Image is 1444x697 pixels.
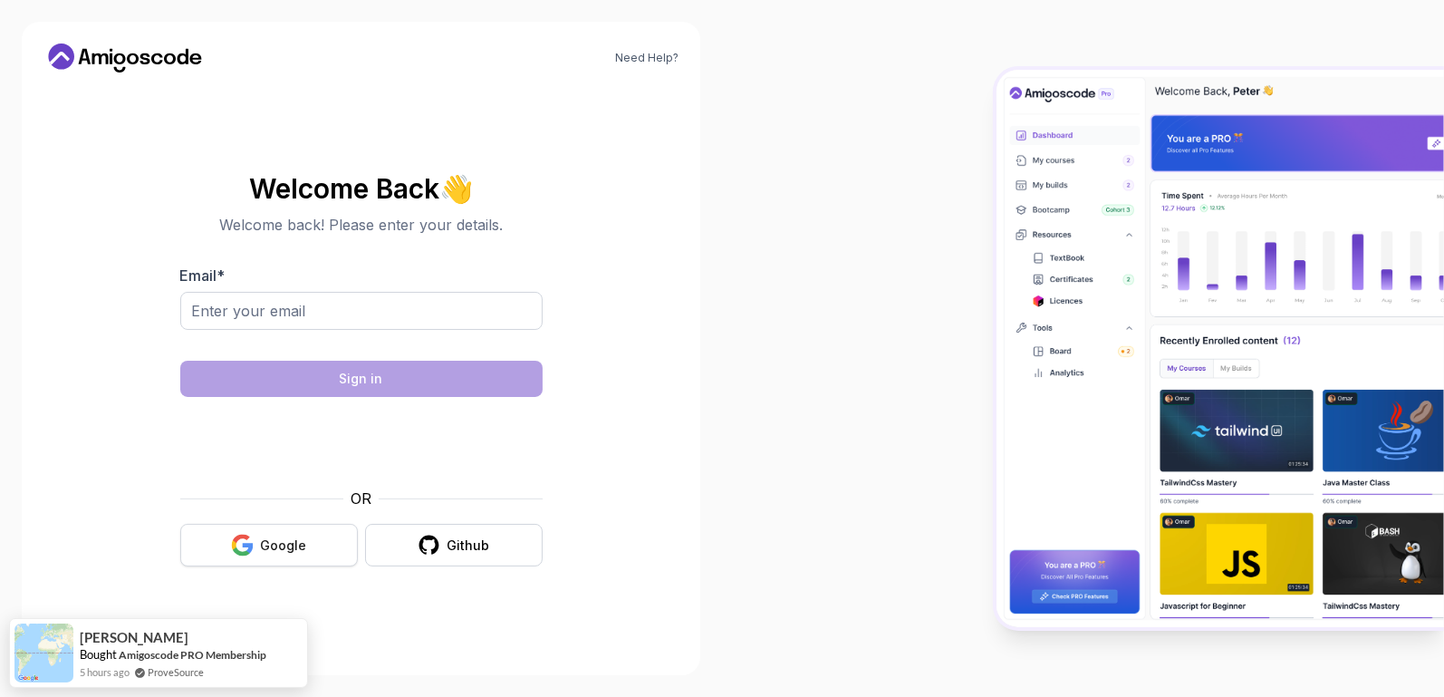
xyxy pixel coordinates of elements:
[43,44,207,73] a: Home link
[448,537,490,555] div: Github
[180,524,358,566] button: Google
[615,51,679,65] a: Need Help?
[119,648,266,662] a: Amigoscode PRO Membership
[225,408,498,477] iframe: Widget containing checkbox for hCaptcha security challenge
[80,647,117,662] span: Bought
[180,361,543,397] button: Sign in
[180,292,543,330] input: Enter your email
[180,214,543,236] p: Welcome back! Please enter your details.
[438,173,474,204] span: 👋
[80,630,188,645] span: [PERSON_NAME]
[148,664,204,680] a: ProveSource
[180,174,543,203] h2: Welcome Back
[365,524,543,566] button: Github
[340,370,383,388] div: Sign in
[996,70,1444,627] img: Amigoscode Dashboard
[261,537,307,555] div: Google
[180,266,226,285] label: Email *
[14,624,73,682] img: provesource social proof notification image
[80,664,130,680] span: 5 hours ago
[351,488,371,509] p: OR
